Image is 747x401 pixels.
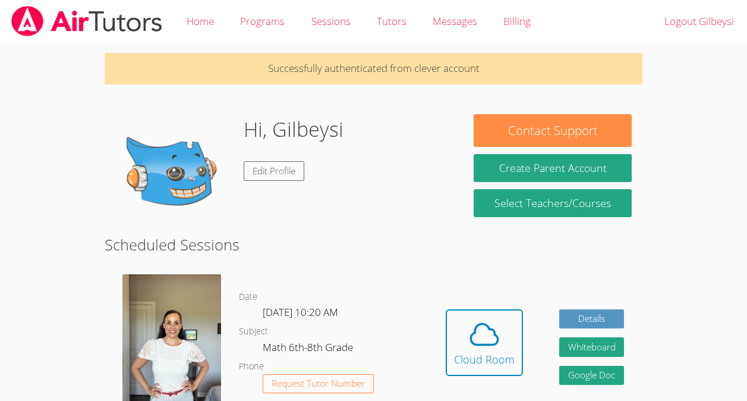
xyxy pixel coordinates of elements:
button: Contact Support [474,114,631,147]
dt: Phone [239,359,264,374]
p: Successfully authenticated from clever account [105,53,642,84]
button: Cloud Room [446,309,523,376]
span: Messages [433,14,477,28]
dt: Date [239,290,257,305]
span: [DATE] 10:20 AM [263,305,338,319]
button: Whiteboard [559,337,625,357]
h2: Scheduled Sessions [105,233,642,256]
a: Google Doc [559,366,625,386]
button: Create Parent Account [474,154,631,182]
dd: Math 6th-8th Grade [263,339,355,359]
img: default.png [115,114,234,233]
dt: Subject [239,324,268,339]
button: Request Tutor Number [263,374,374,394]
div: Cloud Room [454,351,515,368]
a: Details [559,309,625,329]
img: airtutors_banner-c4298cdbf04f3fff15de1276eac7730deb9818008684d7c2e4769d2f7ddbe033.png [10,6,163,36]
span: Request Tutor Number [272,379,365,388]
a: Select Teachers/Courses [474,189,631,217]
h1: Hi, Gilbeysi [244,114,343,145]
a: Edit Profile [244,161,304,181]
